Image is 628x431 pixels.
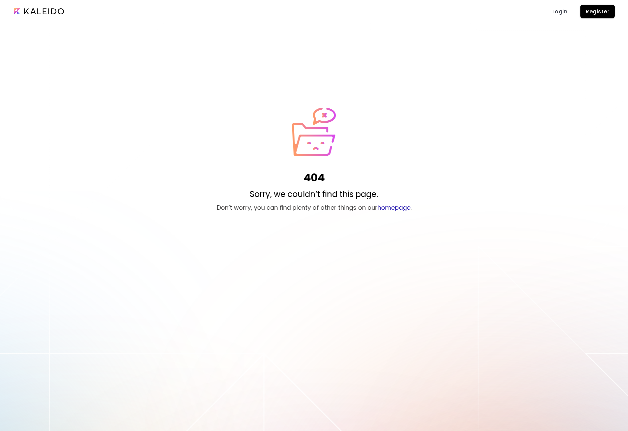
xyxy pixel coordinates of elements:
p: Don’t worry, you can find plenty of other things on our . [217,203,411,212]
a: homepage [377,203,410,212]
span: Login [552,8,568,15]
h1: 404 [304,170,325,186]
a: Login [549,5,570,18]
span: Register [586,8,609,15]
button: Register [580,5,615,18]
p: Sorry, we couldn’t find this page. [250,188,378,200]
